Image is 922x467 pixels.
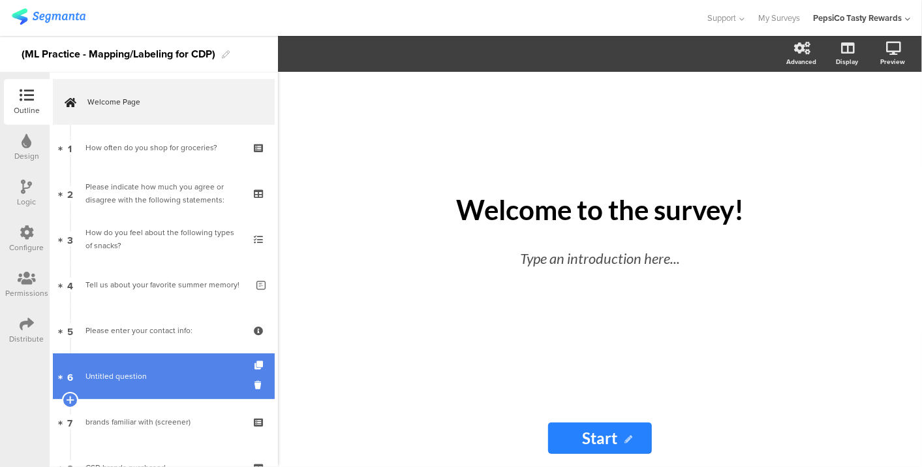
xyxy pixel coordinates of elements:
a: 6 Untitled question [53,353,275,399]
div: Preview [880,57,905,67]
div: Logic [18,196,37,208]
div: Type an introduction here... [372,248,829,269]
div: Design [14,150,39,162]
div: Display [836,57,858,67]
a: 3 How do you feel about the following types of snacks? [53,216,275,262]
a: 5 Please enter your contact info: [53,308,275,353]
a: 7 brands familiar with (screener) [53,399,275,445]
i: Duplicate [254,361,266,370]
i: Delete [254,379,266,391]
p: Welcome to the survey! [359,193,842,226]
div: How often do you shop for groceries? [85,141,241,154]
div: Advanced [786,57,816,67]
img: segmanta logo [12,8,85,25]
div: (ML Practice - Mapping/Labeling for CDP) [22,44,215,65]
div: How do you feel about the following types of snacks? [85,226,241,252]
a: Welcome Page [53,79,275,125]
div: Please indicate how much you agree or disagree with the following statements: [85,180,241,206]
a: 1 How often do you shop for groceries? [53,125,275,170]
div: Please enter your contact info: [85,324,241,337]
span: Welcome Page [87,95,254,108]
div: Configure [10,242,44,253]
span: 7 [68,415,73,429]
div: Permissions [5,287,48,299]
div: Tell us about your favorite summer memory! [85,278,247,291]
span: 6 [67,369,73,383]
span: 3 [67,232,73,246]
div: Outline [14,105,40,116]
a: 2 Please indicate how much you agree or disagree with the following statements: [53,170,275,216]
span: Support [708,12,737,24]
div: Distribute [10,333,44,345]
span: 4 [67,278,73,292]
span: Untitled question [85,370,147,382]
span: 1 [69,140,72,155]
div: brands familiar with (screener) [85,415,241,428]
div: PepsiCo Tasty Rewards [813,12,902,24]
input: Start [548,423,651,454]
span: 5 [67,323,73,338]
a: 4 Tell us about your favorite summer memory! [53,262,275,308]
span: 2 [67,186,73,201]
